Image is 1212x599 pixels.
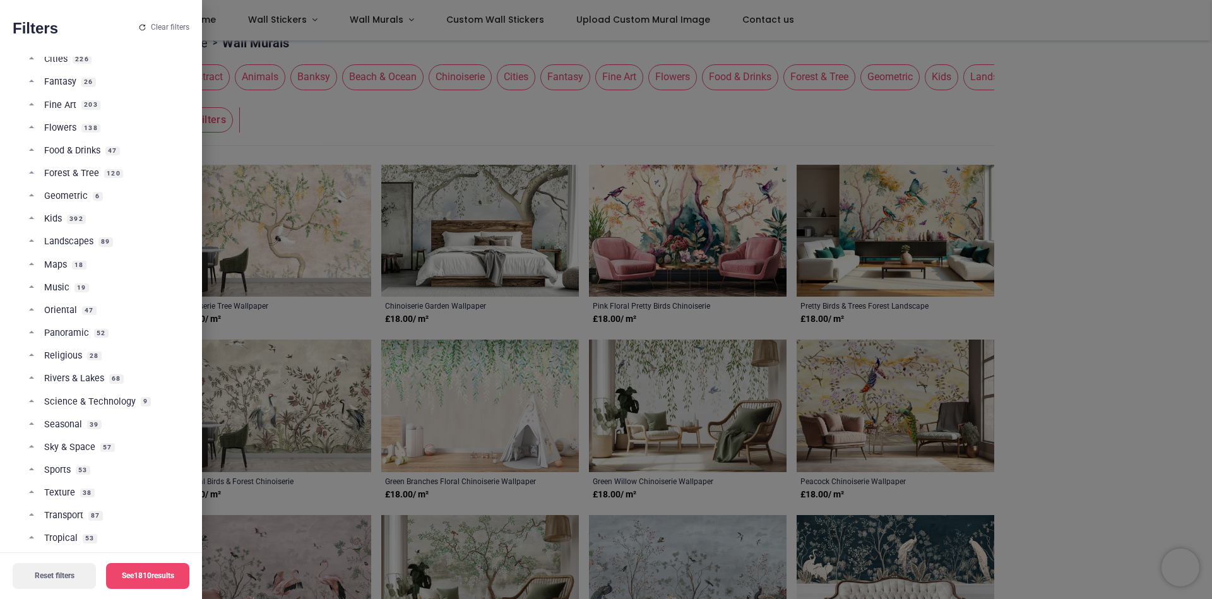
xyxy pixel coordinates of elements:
a: Cities226 [29,53,182,76]
span: Landscapes [44,235,93,248]
span: 18 [72,261,86,270]
h2: Filters [13,18,58,39]
span: Tropical [44,532,78,545]
span: Sky & Space [44,441,95,454]
span: 203 [81,100,100,109]
a: Science & Technology9 [29,396,182,418]
button: See1810results [106,563,189,589]
span: Oriental [44,304,77,317]
span: 87 [88,511,102,520]
span: 19 [74,283,88,292]
a: Seasonal39 [29,418,182,441]
a: Fantasy26 [29,76,182,98]
a: Forest & Tree120 [29,167,182,190]
span: Rivers & Lakes [44,372,104,385]
span: Texture [44,487,75,499]
span: 53 [83,534,97,543]
span: Sports [44,464,71,477]
span: 9 [141,397,150,406]
a: Maps18 [29,259,182,282]
button: Clear filters [139,23,189,32]
span: 52 [94,329,108,338]
span: Seasonal [44,418,82,431]
a: Geometric6 [29,190,182,213]
span: 226 [73,55,91,64]
span: 28 [87,352,101,360]
a: Landscapes89 [29,235,182,258]
a: Music19 [29,282,182,304]
span: 53 [76,466,90,475]
span: Religious [44,350,82,362]
span: Fine Art [44,99,76,112]
a: Fine Art203 [29,99,182,122]
a: Oriental47 [29,304,182,327]
span: Fantasy [44,76,76,88]
a: Kids392 [29,213,182,235]
span: 138 [81,124,100,133]
span: 47 [82,306,96,315]
span: Food & Drinks [44,145,100,157]
a: Sky & Space57 [29,441,182,464]
span: Transport [44,509,83,522]
a: Food & Drinks47 [29,145,182,167]
span: 120 [104,169,122,178]
span: Maps [44,259,67,271]
span: Forest & Tree [44,167,99,180]
a: Sports53 [29,464,182,487]
span: 38 [80,489,94,497]
button: Reset filters [13,563,96,589]
span: Panoramic [44,327,89,340]
span: 392 [67,215,85,223]
span: 68 [109,374,123,383]
a: Flowers138 [29,122,182,145]
span: 26 [81,78,95,86]
a: Transport87 [29,509,182,532]
span: Science & Technology [44,396,136,408]
span: Kids [44,213,62,225]
span: Geometric [44,190,88,203]
span: Cities [44,53,68,66]
a: Tropical53 [29,532,182,555]
a: Panoramic52 [29,327,182,350]
span: 6 [93,192,102,201]
span: 39 [87,420,101,429]
span: 89 [98,237,112,246]
span: Music [44,282,69,294]
a: Rivers & Lakes68 [29,372,182,395]
span: 57 [100,443,114,452]
iframe: Brevo live chat [1161,549,1199,586]
a: Religious28 [29,350,182,372]
a: Texture38 [29,487,182,509]
span: 47 [105,146,119,155]
span: Flowers [44,122,76,134]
